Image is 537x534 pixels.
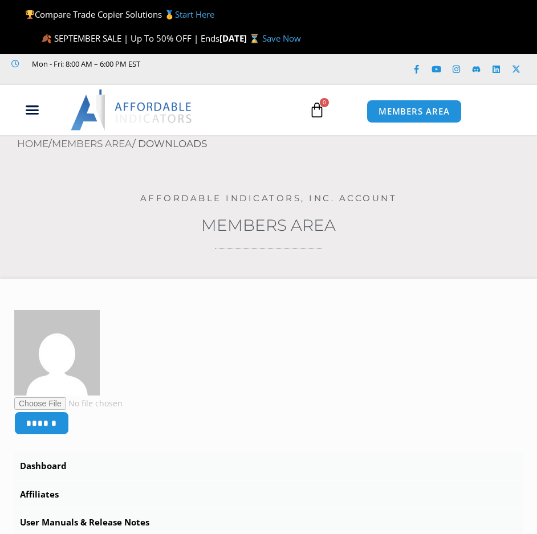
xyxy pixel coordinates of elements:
span: Compare Trade Copier Solutions 🥇 [25,9,214,20]
img: LogoAI | Affordable Indicators – NinjaTrader [71,89,193,131]
a: 0 [292,93,342,127]
span: Mon - Fri: 8:00 AM – 6:00 PM EST [29,57,140,71]
img: 48a882b464aa8389b9a2a7e134d62bcf8e49c074146272e463a53560a85f6050 [14,310,100,396]
a: Members Area [52,138,132,149]
a: MEMBERS AREA [367,100,462,123]
a: Affiliates [14,481,523,508]
span: 0 [320,98,329,107]
nav: Breadcrumb [17,135,537,153]
iframe: Customer reviews powered by Trustpilot [11,71,182,82]
a: Dashboard [14,453,523,480]
strong: [DATE] ⌛ [219,32,262,44]
a: Affordable Indicators, Inc. Account [140,193,397,203]
span: MEMBERS AREA [379,107,450,116]
a: Start Here [175,9,214,20]
img: 🏆 [26,10,34,19]
a: Home [17,138,48,149]
a: Save Now [262,32,301,44]
span: 🍂 SEPTEMBER SALE | Up To 50% OFF | Ends [41,32,219,44]
a: Members Area [201,215,336,235]
div: Menu Toggle [6,99,59,121]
